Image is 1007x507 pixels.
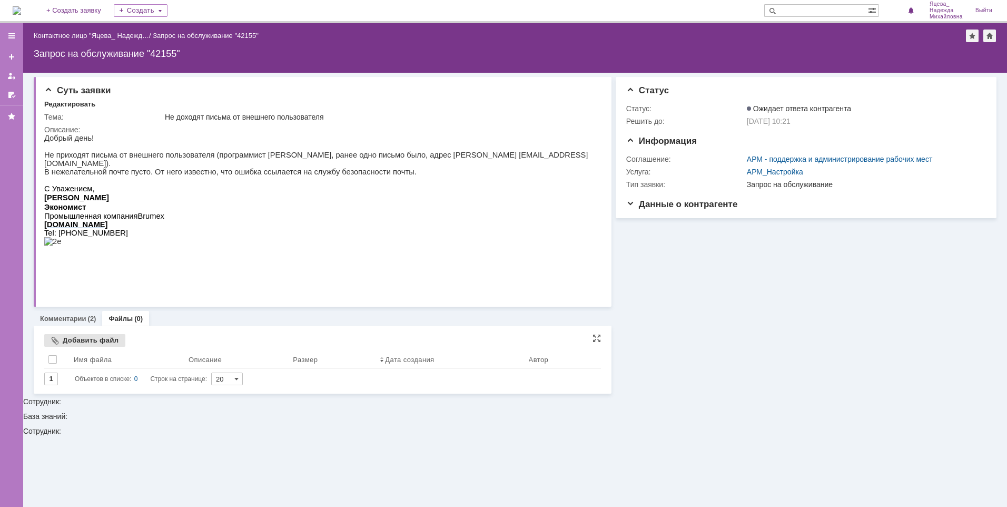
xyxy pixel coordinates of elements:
span: Михайловна [930,14,963,20]
div: Редактировать [44,100,95,109]
div: Описание [189,356,222,364]
div: Запрос на обслуживание [747,180,980,189]
div: Не доходят письма от внешнего пользователя [165,113,595,121]
th: Имя файла [70,351,184,368]
div: Тип заявки: [626,180,745,189]
div: / [34,32,153,40]
a: Файлы [108,315,133,323]
a: Перейти на домашнюю страницу [13,6,21,15]
a: Мои согласования [3,86,20,103]
span: Яцева_ [930,1,963,7]
span: Brumex [93,78,120,86]
span: : [PHONE_NUMBER] [10,95,84,103]
span: [DATE] 10:21 [747,117,791,125]
a: Комментарии [40,315,86,323]
th: Дата создания [376,351,524,368]
div: Автор [529,356,549,364]
a: Создать заявку [3,48,20,65]
div: (0) [134,315,143,323]
span: Данные о контрагенте [626,199,738,209]
img: logo [13,6,21,15]
div: Тема: [44,113,163,121]
span: Информация [626,136,697,146]
span: Объектов в списке: [75,375,131,383]
th: Размер [289,351,376,368]
div: База знаний: [23,413,1007,420]
span: Суть заявки [44,85,111,95]
div: Услуга: [626,168,745,176]
span: Расширенный поиск [868,5,878,15]
div: Решить до: [626,117,745,125]
div: Описание: [44,125,597,134]
a: АРМ - поддержка и администрирование рабочих мест [747,155,933,163]
div: Добавить в избранное [966,30,979,42]
div: Сотрудник: [23,427,1007,435]
a: Мои заявки [3,67,20,84]
div: Дата создания [385,356,434,364]
div: Создать [114,4,167,17]
div: Запрос на обслуживание "42155" [153,32,259,40]
span: Надежда [930,7,963,14]
div: На всю страницу [593,334,601,343]
a: Контактное лицо "Яцева_ Надежд… [34,32,149,40]
div: Соглашение: [626,155,745,163]
span: Статус [626,85,669,95]
th: Автор [525,351,601,368]
div: Сделать домашней страницей [983,30,996,42]
div: (2) [88,315,96,323]
div: 0 [134,373,138,385]
div: Сотрудник: [23,73,1007,405]
div: Статус: [626,104,745,113]
a: АРМ_Настройка [747,168,803,176]
div: Имя файла [74,356,112,364]
div: Запрос на обслуживание "42155" [34,48,996,59]
span: Ожидает ответа контрагента [747,104,851,113]
div: Размер [293,356,318,364]
i: Строк на странице: [75,373,207,385]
